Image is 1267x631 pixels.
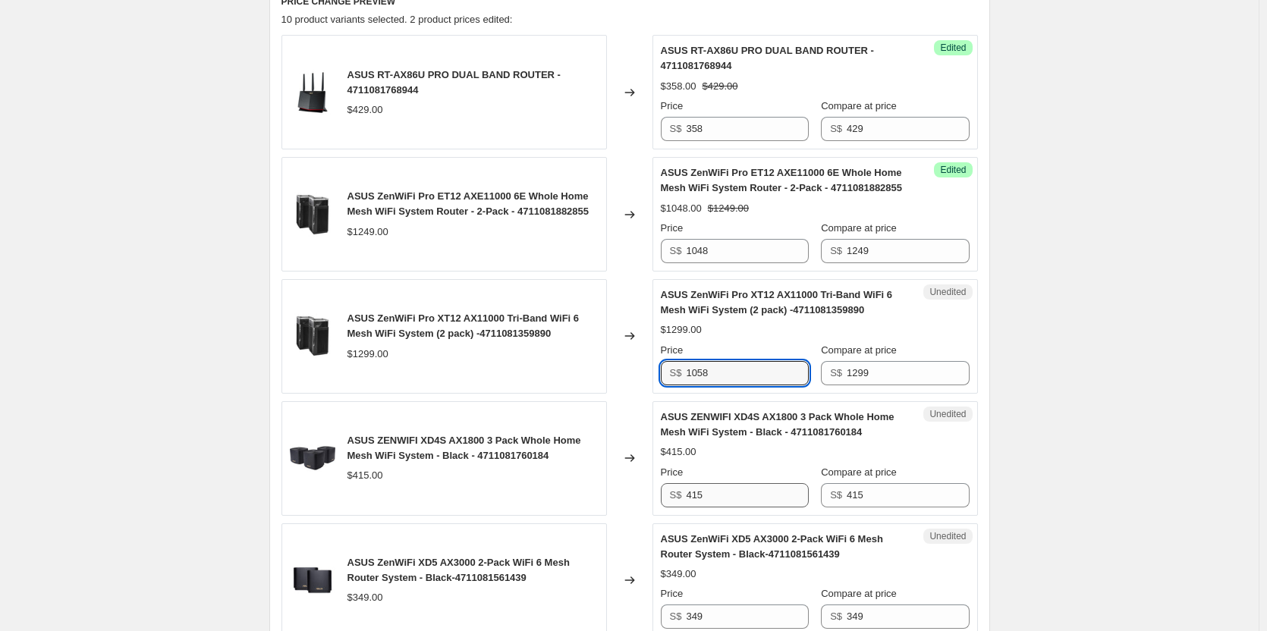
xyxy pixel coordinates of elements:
strike: $429.00 [703,79,738,94]
span: ASUS ZenWiFi Pro XT12 AX11000 Tri-Band WiFi 6 Mesh WiFi System (2 pack) -4711081359890 [347,312,580,339]
strike: $1249.00 [708,201,749,216]
span: ASUS RT-AX86U PRO DUAL BAND ROUTER - 4711081768944 [661,45,874,71]
img: RT-AX86UPro_80x.jpg [290,70,335,115]
span: ASUS ZENWIFI XD4S AX1800 3 Pack Whole Home Mesh WiFi System - Black - 4711081760184 [661,411,894,438]
span: S$ [670,611,682,622]
span: Price [661,466,684,478]
span: S$ [830,123,842,134]
div: $429.00 [347,102,383,118]
span: ASUS ZenWiFi Pro XT12 AX11000 Tri-Band WiFi 6 Mesh WiFi System (2 pack) -4711081359890 [661,289,893,315]
span: ASUS ZENWIFI XD4S AX1800 3 Pack Whole Home Mesh WiFi System - Black - 4711081760184 [347,435,581,461]
span: Price [661,588,684,599]
span: Compare at price [821,222,897,234]
span: Edited [940,42,966,54]
span: Price [661,222,684,234]
span: Unedited [929,408,966,420]
span: Unedited [929,530,966,542]
span: Price [661,344,684,356]
div: $1048.00 [661,201,702,216]
span: Compare at price [821,100,897,111]
span: ASUS ZenWiFi XD5 AX3000 2-Pack WiFi 6 Mesh Router System - Black-4711081561439 [347,557,570,583]
span: ASUS RT-AX86U PRO DUAL BAND ROUTER - 4711081768944 [347,69,561,96]
img: 4711081760184_80x.jpg [290,435,335,481]
span: Compare at price [821,466,897,478]
span: Unedited [929,286,966,298]
div: $1299.00 [661,322,702,337]
span: ASUS ZenWiFi XD5 AX3000 2-Pack WiFi 6 Mesh Router System - Black-4711081561439 [661,533,883,560]
span: ASUS ZenWiFi Pro ET12 AXE11000 6E Whole Home Mesh WiFi System Router - 2-Pack - 4711081882855 [661,167,903,193]
img: 4711081561439_80x.jpg [290,557,335,603]
img: 4711081359890_80x.jpg [290,313,335,359]
div: $358.00 [661,79,696,94]
span: ASUS ZenWiFi Pro ET12 AXE11000 6E Whole Home Mesh WiFi System Router - 2-Pack - 4711081882855 [347,190,589,217]
div: $349.00 [661,567,696,582]
span: S$ [670,123,682,134]
div: $1299.00 [347,347,388,362]
div: $349.00 [347,590,383,605]
span: Edited [940,164,966,176]
span: Price [661,100,684,111]
div: $1249.00 [347,224,388,240]
span: S$ [830,489,842,501]
div: $415.00 [347,468,383,483]
span: S$ [830,245,842,256]
span: S$ [670,245,682,256]
span: 10 product variants selected. 2 product prices edited: [281,14,513,25]
span: S$ [670,367,682,378]
span: S$ [830,611,842,622]
img: 4711081882855_80x.jpg [290,192,335,237]
span: S$ [830,367,842,378]
span: Compare at price [821,344,897,356]
span: Compare at price [821,588,897,599]
div: $415.00 [661,444,696,460]
span: S$ [670,489,682,501]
